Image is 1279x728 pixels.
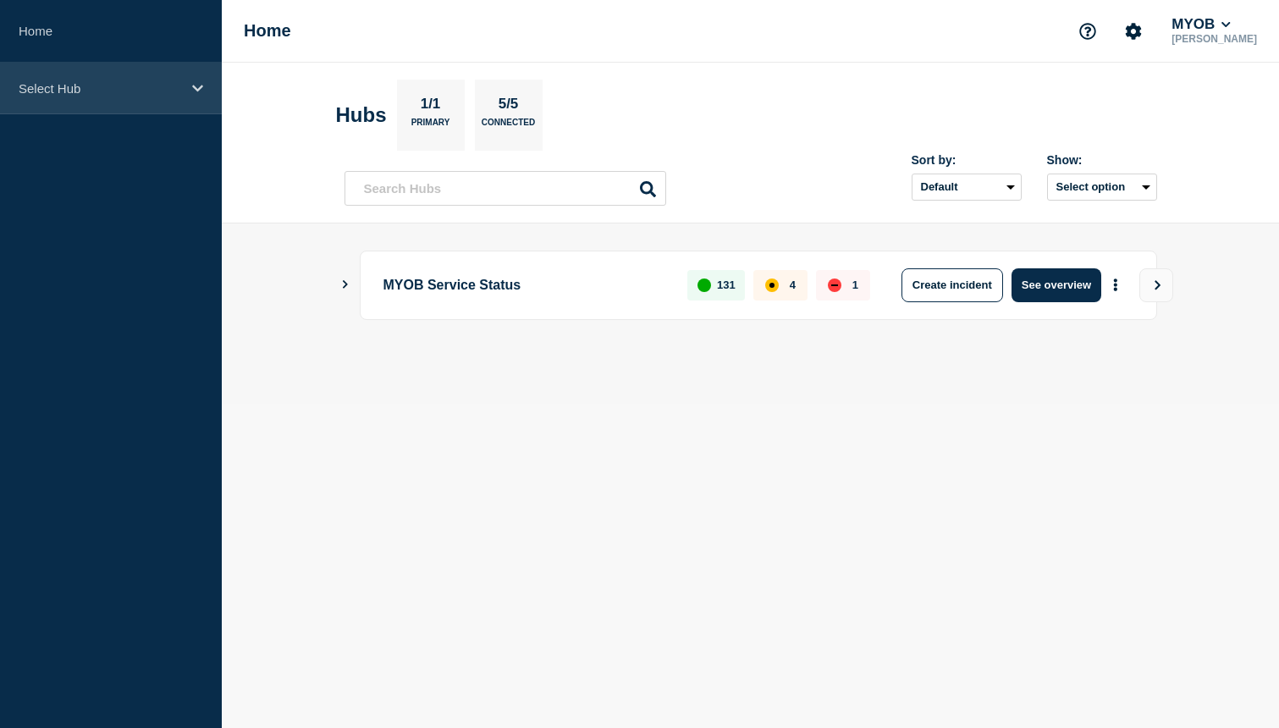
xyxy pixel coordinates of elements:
button: View [1139,268,1173,302]
button: MYOB [1168,16,1234,33]
p: 1/1 [414,96,447,118]
p: Connected [482,118,535,135]
button: More actions [1105,269,1127,301]
p: 131 [717,279,736,291]
p: Primary [411,118,450,135]
button: Create incident [901,268,1003,302]
div: affected [765,279,779,292]
div: down [828,279,841,292]
button: See overview [1012,268,1101,302]
h2: Hubs [336,103,387,127]
p: 1 [852,279,858,291]
button: Support [1070,14,1105,49]
p: MYOB Service Status [383,268,669,302]
input: Search Hubs [345,171,666,206]
p: 4 [790,279,796,291]
p: 5/5 [492,96,525,118]
div: Show: [1047,153,1157,167]
p: [PERSON_NAME] [1168,33,1260,45]
button: Show Connected Hubs [341,279,350,291]
button: Account settings [1116,14,1151,49]
select: Sort by [912,174,1022,201]
button: Select option [1047,174,1157,201]
div: Sort by: [912,153,1022,167]
h1: Home [244,21,291,41]
p: Select Hub [19,81,181,96]
div: up [697,279,711,292]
